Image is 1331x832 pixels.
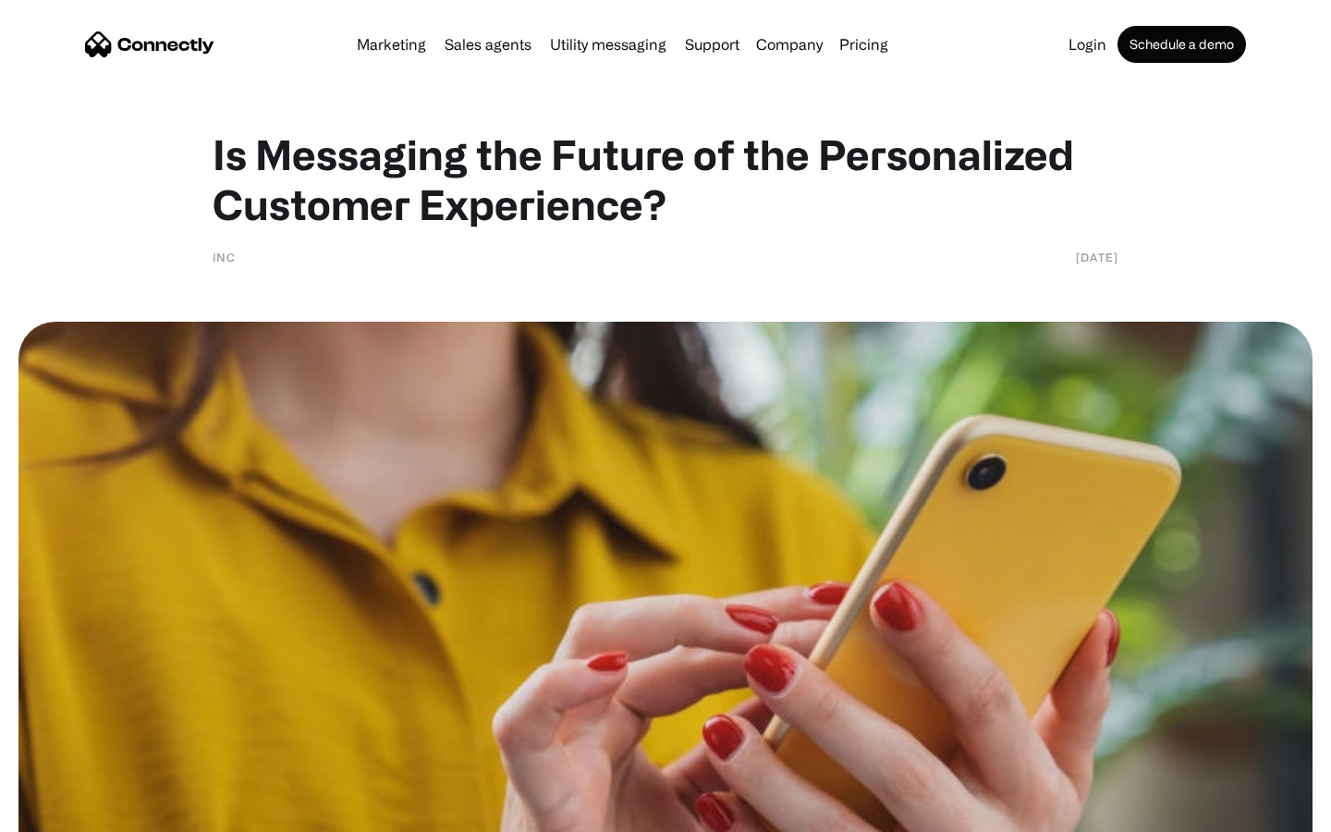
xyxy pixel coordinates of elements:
[37,800,111,826] ul: Language list
[1076,248,1118,266] div: [DATE]
[213,248,236,266] div: Inc
[1061,37,1114,52] a: Login
[1117,26,1246,63] a: Schedule a demo
[349,37,433,52] a: Marketing
[543,37,674,52] a: Utility messaging
[756,31,823,57] div: Company
[437,37,539,52] a: Sales agents
[18,800,111,826] aside: Language selected: English
[213,129,1118,229] h1: Is Messaging the Future of the Personalized Customer Experience?
[832,37,896,52] a: Pricing
[678,37,747,52] a: Support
